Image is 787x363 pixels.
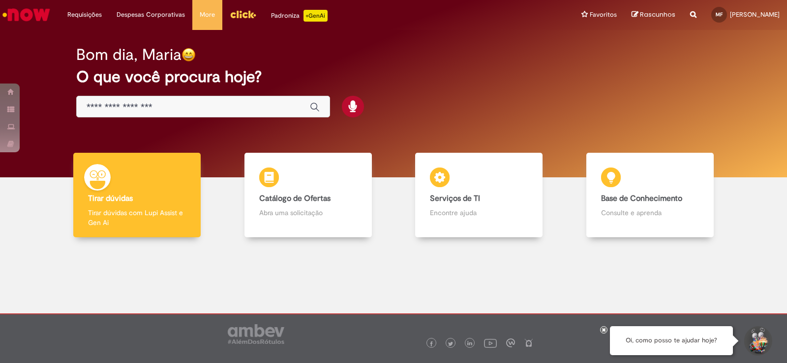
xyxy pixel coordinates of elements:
span: Despesas Corporativas [117,10,185,20]
span: Rascunhos [640,10,675,19]
p: Abra uma solicitação [259,208,357,218]
span: More [200,10,215,20]
button: Iniciar Conversa de Suporte [743,326,772,356]
p: Encontre ajuda [430,208,528,218]
img: logo_footer_naosei.png [524,338,533,347]
h2: O que você procura hoje? [76,68,711,85]
a: Base de Conhecimento Consulte e aprenda [565,153,736,238]
h2: Bom dia, Maria [76,46,182,63]
p: +GenAi [303,10,328,22]
img: ServiceNow [1,5,52,25]
a: Rascunhos [632,10,675,20]
img: logo_footer_facebook.png [429,341,434,346]
a: Tirar dúvidas Tirar dúvidas com Lupi Assist e Gen Ai [52,153,223,238]
img: logo_footer_ambev_rotulo_gray.png [228,324,284,344]
div: Oi, como posso te ajudar hoje? [610,326,733,355]
img: logo_footer_youtube.png [484,336,497,349]
img: happy-face.png [182,48,196,62]
b: Base de Conhecimento [601,194,682,203]
img: logo_footer_linkedin.png [467,341,472,347]
span: [PERSON_NAME] [730,10,780,19]
b: Serviços de TI [430,194,480,203]
p: Consulte e aprenda [601,208,699,218]
img: logo_footer_twitter.png [448,341,453,346]
a: Serviços de TI Encontre ajuda [393,153,565,238]
img: click_logo_yellow_360x200.png [230,7,256,22]
p: Tirar dúvidas com Lupi Assist e Gen Ai [88,208,186,227]
img: logo_footer_workplace.png [506,338,515,347]
a: Catálogo de Ofertas Abra uma solicitação [223,153,394,238]
b: Tirar dúvidas [88,194,133,203]
div: Padroniza [271,10,328,22]
b: Catálogo de Ofertas [259,194,331,203]
span: Favoritos [590,10,617,20]
span: Requisições [67,10,102,20]
span: MF [716,11,723,18]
